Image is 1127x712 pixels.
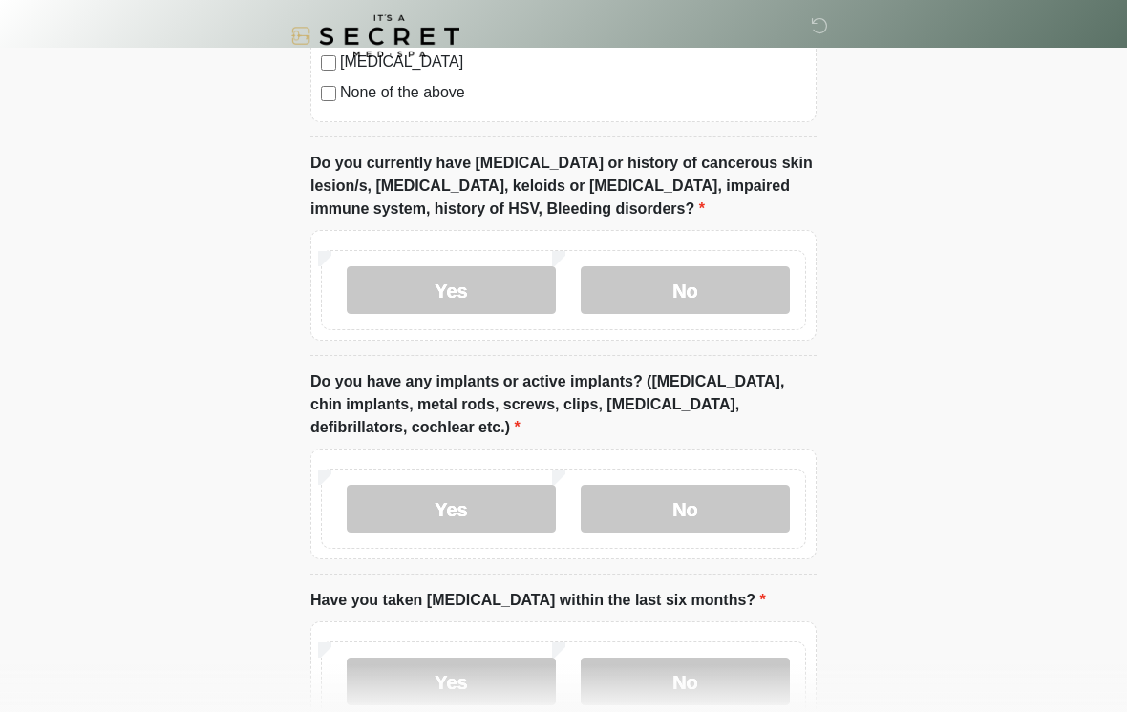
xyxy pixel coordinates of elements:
label: Yes [347,266,556,314]
input: None of the above [321,86,336,101]
label: No [581,266,790,314]
img: It's A Secret Med Spa Logo [291,14,459,57]
label: Have you taken [MEDICAL_DATA] within the last six months? [310,589,766,612]
label: No [581,658,790,705]
label: Yes [347,658,556,705]
label: Do you currently have [MEDICAL_DATA] or history of cancerous skin lesion/s, [MEDICAL_DATA], keloi... [310,152,817,220]
label: No [581,485,790,533]
label: Do you have any implants or active implants? ([MEDICAL_DATA], chin implants, metal rods, screws, ... [310,370,817,439]
label: Yes [347,485,556,533]
label: None of the above [340,81,806,104]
